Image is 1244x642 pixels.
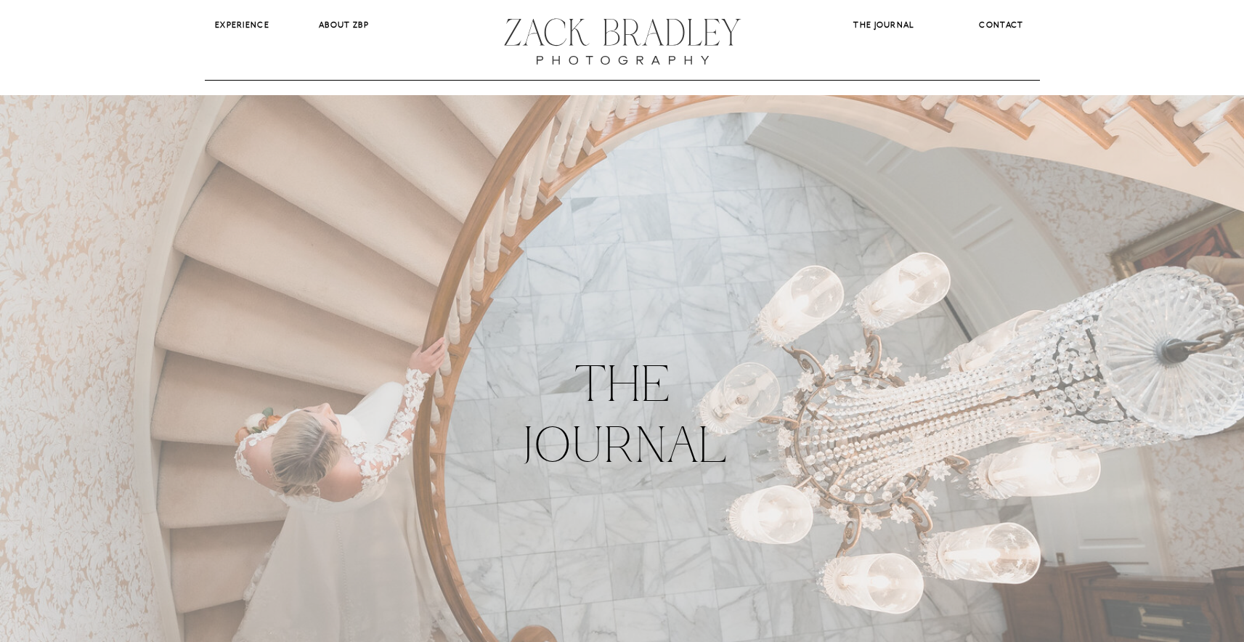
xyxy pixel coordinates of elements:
a: CONTACT [967,18,1036,33]
a: The Journal [843,18,925,32]
b: Experience [215,20,269,30]
a: Experience [205,18,280,32]
a: About ZBP [306,18,382,32]
h2: The Journal [523,357,722,476]
b: The Journal [853,20,914,30]
b: CONTACT [979,20,1023,30]
b: About ZBP [319,20,369,30]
